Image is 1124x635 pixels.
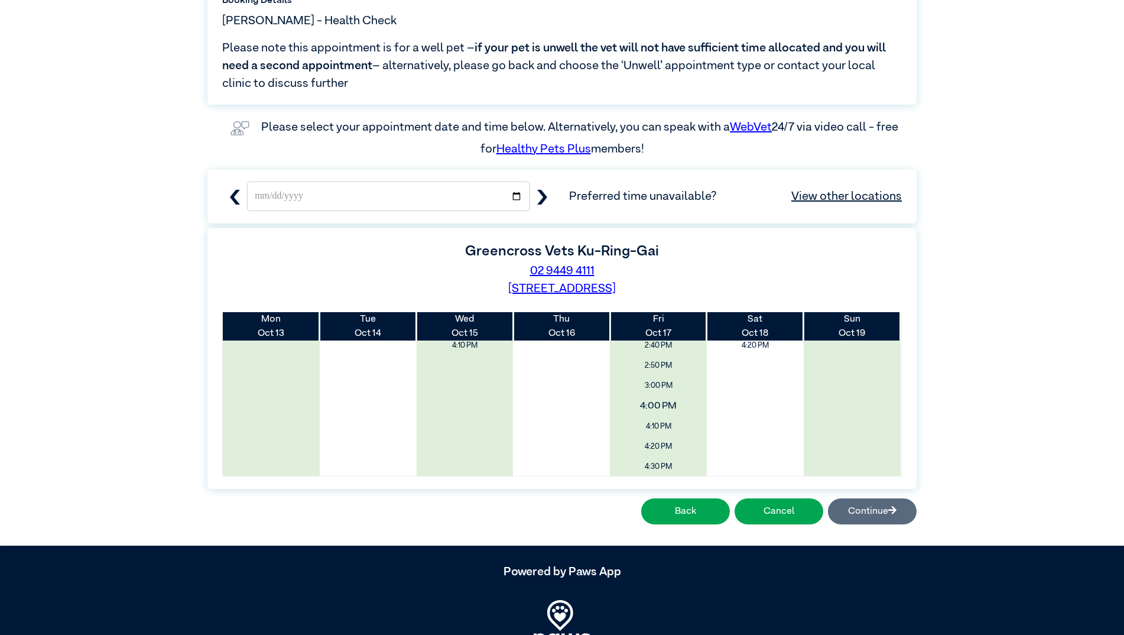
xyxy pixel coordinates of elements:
span: Please note this appointment is for a well pet – – alternatively, please go back and choose the ‘... [222,39,902,92]
span: 4:00 PM [601,395,716,417]
a: [STREET_ADDRESS] [508,283,616,294]
th: Oct 17 [610,312,707,341]
span: 2:50 PM [614,357,703,374]
a: View other locations [791,187,902,205]
button: Back [641,498,730,524]
label: Greencross Vets Ku-Ring-Gai [465,244,659,258]
label: Please select your appointment date and time below. Alternatively, you can speak with a 24/7 via ... [261,121,901,154]
span: 3:00 PM [614,377,703,394]
span: 4:10 PM [421,337,509,354]
span: 2:40 PM [614,337,703,354]
span: 4:10 PM [614,418,703,435]
h5: Powered by Paws App [207,565,917,579]
th: Oct 18 [707,312,804,341]
th: Oct 15 [417,312,514,341]
button: Cancel [735,498,823,524]
th: Oct 13 [223,312,320,341]
th: Oct 19 [804,312,901,341]
span: 4:20 PM [711,337,800,354]
img: vet [226,116,254,140]
th: Oct 14 [320,312,417,341]
span: [PERSON_NAME] - Health Check [222,12,397,30]
span: Preferred time unavailable? [569,187,902,205]
a: Healthy Pets Plus [496,143,591,155]
th: Oct 16 [513,312,610,341]
a: 02 9449 4111 [530,265,595,277]
span: 4:20 PM [614,438,703,455]
a: WebVet [730,121,772,133]
span: if your pet is unwell the vet will not have sufficient time allocated and you will need a second ... [222,42,886,72]
span: 4:30 PM [614,458,703,475]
